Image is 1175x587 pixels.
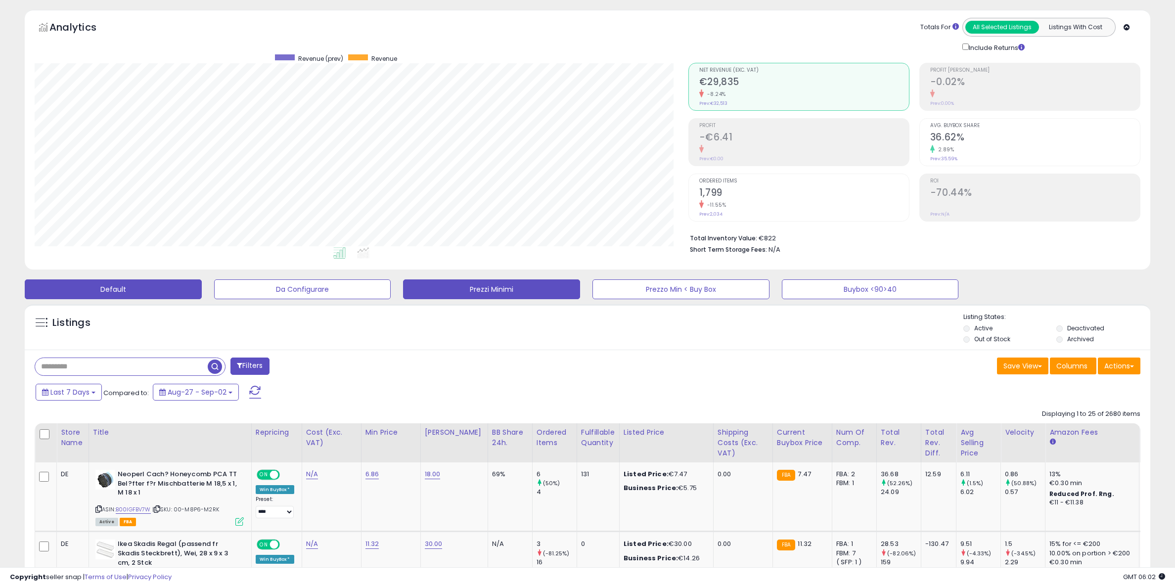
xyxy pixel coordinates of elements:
[699,68,909,73] span: Net Revenue (Exc. VAT)
[581,540,612,548] div: 0
[306,539,318,549] a: N/A
[537,488,577,497] div: 4
[690,231,1133,243] li: €822
[881,427,917,448] div: Total Rev.
[777,540,795,550] small: FBA
[624,484,706,493] div: €5.75
[581,427,615,448] div: Fulfillable Quantity
[298,54,343,63] span: Revenue (prev)
[537,470,577,479] div: 6
[256,555,294,564] div: Win BuyBox *
[704,201,726,209] small: -11.55%
[61,427,85,448] div: Store Name
[930,187,1140,200] h2: -70.44%
[50,387,90,397] span: Last 7 Days
[95,470,244,525] div: ASIN:
[624,554,706,563] div: €14.26
[836,540,869,548] div: FBA: 1
[699,100,727,106] small: Prev: €32,513
[960,488,1000,497] div: 6.02
[798,469,811,479] span: 7.47
[1039,21,1112,34] button: Listings With Cost
[214,279,391,299] button: Da Configurare
[1049,470,1131,479] div: 13%
[1049,540,1131,548] div: 15% for <= €200
[974,324,993,332] label: Active
[624,553,678,563] b: Business Price:
[960,427,996,458] div: Avg Selling Price
[1049,438,1055,447] small: Amazon Fees.
[230,358,269,375] button: Filters
[93,427,247,438] div: Title
[699,179,909,184] span: Ordered Items
[537,427,573,448] div: Ordered Items
[965,21,1039,34] button: All Selected Listings
[699,211,723,217] small: Prev: 2,034
[777,470,795,481] small: FBA
[699,132,909,145] h2: -€6.41
[1005,488,1045,497] div: 0.57
[624,539,669,548] b: Listed Price:
[718,427,768,458] div: Shipping Costs (Exc. VAT)
[10,573,172,582] div: seller snap | |
[1067,324,1104,332] label: Deactivated
[690,245,767,254] b: Short Term Storage Fees:
[52,316,90,330] h5: Listings
[492,427,528,448] div: BB Share 24h.
[61,470,81,479] div: DE
[492,540,525,548] div: N/A
[930,68,1140,73] span: Profit [PERSON_NAME]
[365,427,416,438] div: Min Price
[371,54,397,63] span: Revenue
[1123,572,1165,582] span: 2025-09-10 06:02 GMT
[881,488,921,497] div: 24.09
[836,427,872,448] div: Num of Comp.
[120,518,136,526] span: FBA
[699,156,723,162] small: Prev: €0.00
[768,245,780,254] span: N/A
[258,471,270,479] span: ON
[836,549,869,558] div: FBM: 7
[624,469,669,479] b: Listed Price:
[1049,549,1131,558] div: 10.00% on portion > €200
[930,100,954,106] small: Prev: 0.00%
[930,211,949,217] small: Prev: N/A
[256,427,298,438] div: Repricing
[118,470,238,500] b: Neoperl Cach? Honeycomb PCA TT Bel?fter f?r Mischbatterie M 18,5 x 1, M 18 x 1
[95,470,115,490] img: 41WYW+XeKbL._SL40_.jpg
[836,470,869,479] div: FBA: 2
[782,279,959,299] button: Buybox <90>40
[365,539,379,549] a: 11.32
[935,146,954,153] small: 2.89%
[425,469,441,479] a: 18.00
[699,76,909,90] h2: €29,835
[699,187,909,200] h2: 1,799
[925,540,949,548] div: -130.47
[930,156,957,162] small: Prev: 35.59%
[1098,358,1140,374] button: Actions
[1067,335,1094,343] label: Archived
[624,483,678,493] b: Business Price:
[920,23,959,32] div: Totals For
[278,541,294,549] span: OFF
[492,470,525,479] div: 69%
[425,539,443,549] a: 30.00
[152,505,219,513] span: | SKU: 00-M8P6-M2RK
[718,470,765,479] div: 0.00
[306,469,318,479] a: N/A
[543,479,560,487] small: (50%)
[116,505,151,514] a: B00IGFBV7W
[95,540,115,559] img: 21iVBPrEreL._SL40_.jpg
[930,179,1140,184] span: ROI
[887,479,912,487] small: (52.26%)
[425,427,484,438] div: [PERSON_NAME]
[930,123,1140,129] span: Avg. Buybox Share
[168,387,226,397] span: Aug-27 - Sep-02
[1005,427,1041,438] div: Velocity
[836,479,869,488] div: FBM: 1
[118,540,238,570] b: Ikea Skadis Regal (passend fr Skadis Steckbrett), Wei, 28 x 9 x 3 cm, 2 Stck
[704,90,726,98] small: -8.24%
[1056,361,1087,371] span: Columns
[881,470,921,479] div: 36.68
[1042,409,1140,419] div: Displaying 1 to 25 of 2680 items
